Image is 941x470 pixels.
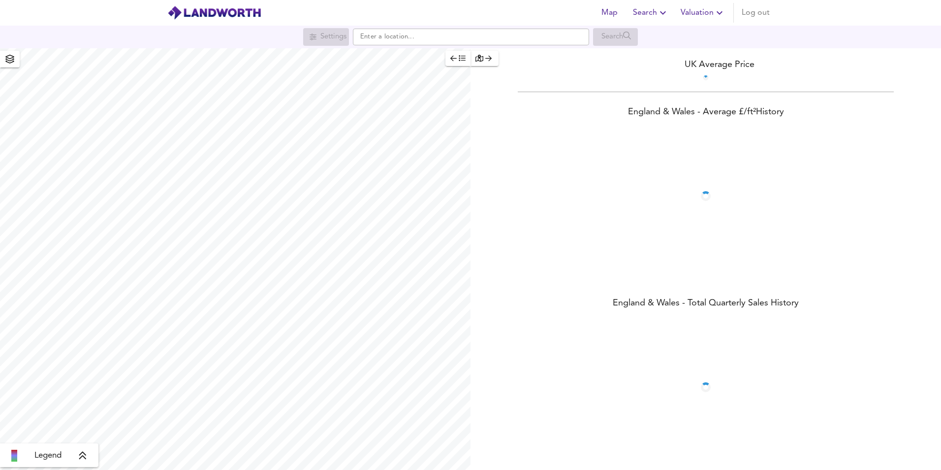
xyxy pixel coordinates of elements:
div: Search for a location first or explore the map [593,28,638,46]
img: logo [167,5,261,20]
div: England & Wales - Total Quarterly Sales History [470,297,941,311]
div: UK Average Price [470,58,941,71]
span: Legend [34,450,62,462]
input: Enter a location... [353,29,589,45]
button: Valuation [677,3,729,23]
button: Search [629,3,673,23]
span: Search [633,6,669,20]
span: Map [597,6,621,20]
span: Log out [742,6,770,20]
button: Log out [738,3,774,23]
button: Map [594,3,625,23]
div: Search for a location first or explore the map [303,28,349,46]
span: Valuation [681,6,725,20]
div: England & Wales - Average £/ ft² History [470,106,941,120]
